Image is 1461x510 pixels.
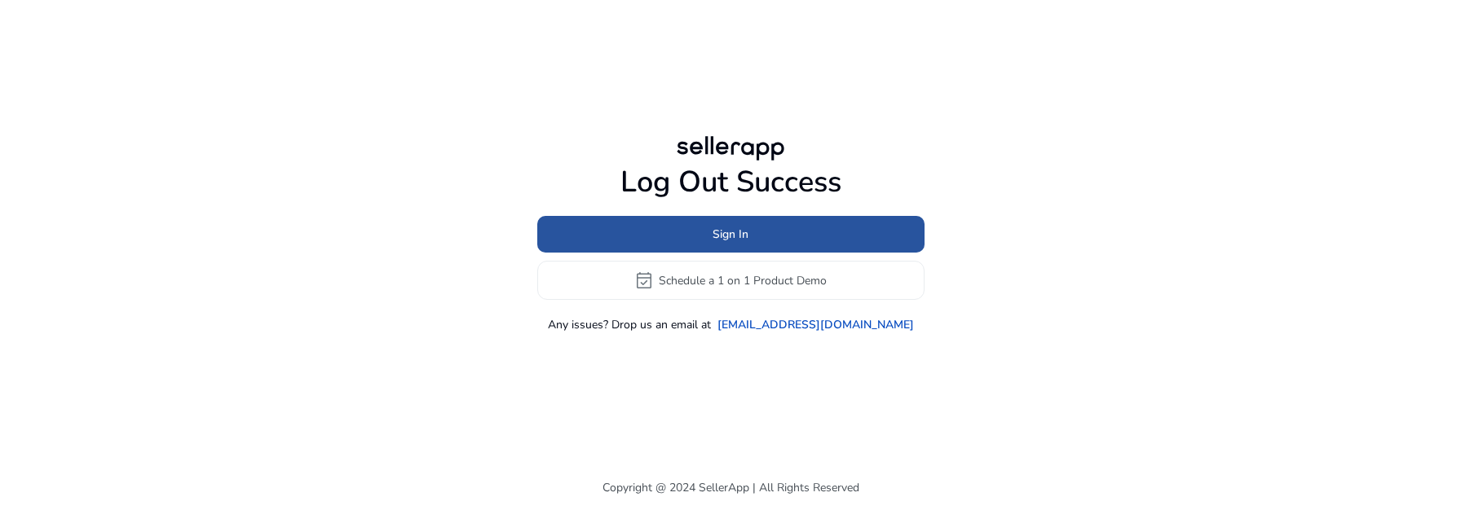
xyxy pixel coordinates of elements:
[548,316,711,333] p: Any issues? Drop us an email at
[537,216,925,253] button: Sign In
[537,165,925,200] h1: Log Out Success
[634,270,654,290] span: event_available
[717,316,914,333] a: [EMAIL_ADDRESS][DOMAIN_NAME]
[537,261,925,300] button: event_availableSchedule a 1 on 1 Product Demo
[713,226,748,243] span: Sign In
